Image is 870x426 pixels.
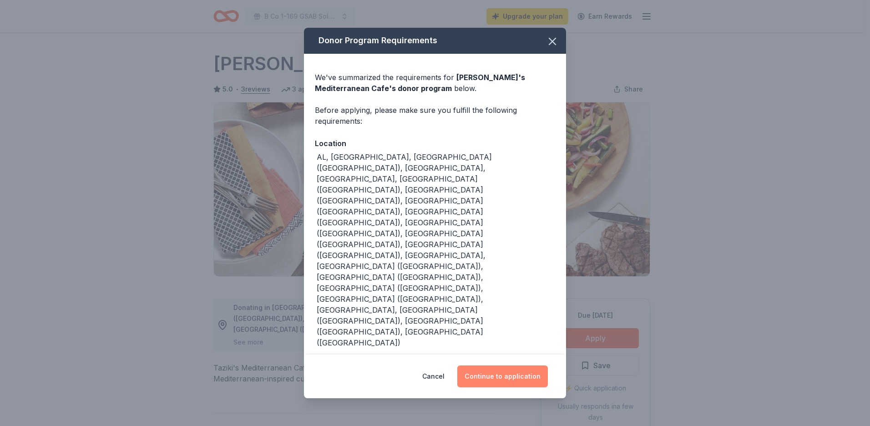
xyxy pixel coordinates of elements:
[422,365,445,387] button: Cancel
[315,72,555,94] div: We've summarized the requirements for below.
[317,152,555,348] div: AL, [GEOGRAPHIC_DATA], [GEOGRAPHIC_DATA] ([GEOGRAPHIC_DATA]), [GEOGRAPHIC_DATA], [GEOGRAPHIC_DATA...
[304,28,566,54] div: Donor Program Requirements
[457,365,548,387] button: Continue to application
[315,105,555,127] div: Before applying, please make sure you fulfill the following requirements:
[315,137,555,149] div: Location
